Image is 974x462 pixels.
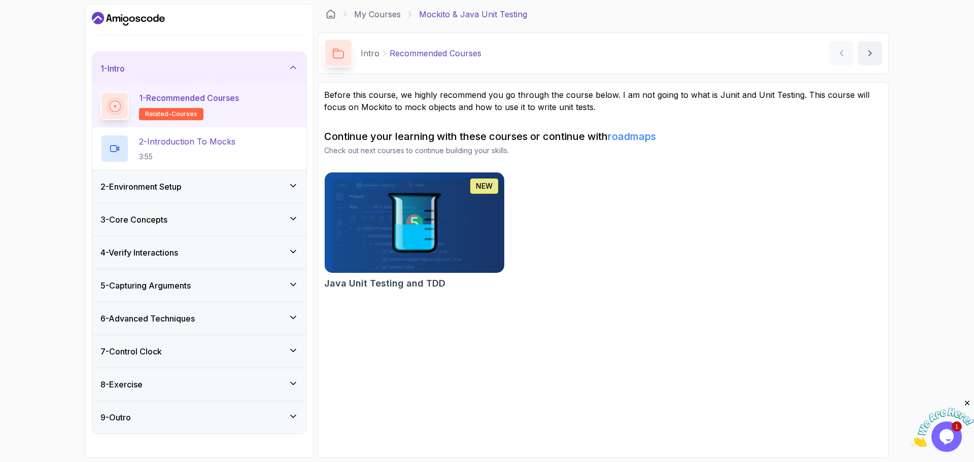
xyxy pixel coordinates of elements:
p: Check out next courses to continue building your skills. [324,146,882,156]
iframe: chat widget [911,399,974,447]
h3: 2 - Environment Setup [100,181,182,193]
h3: 6 - Advanced Techniques [100,312,195,325]
h2: Continue your learning with these courses or continue with [324,129,882,144]
button: 6-Advanced Techniques [92,302,306,335]
p: 1 - Recommended Courses [139,92,239,104]
button: 2-Environment Setup [92,170,306,203]
h3: 4 - Verify Interactions [100,246,178,259]
a: Dashboard [92,11,165,27]
p: Recommended Courses [390,47,481,59]
button: 9-Outro [92,401,306,434]
a: Dashboard [326,9,336,19]
h2: Java Unit Testing and TDD [324,276,445,291]
button: 2-Introduction To Mocks3:55 [100,134,298,163]
h3: 5 - Capturing Arguments [100,279,191,292]
h3: 9 - Outro [100,411,131,423]
a: Java Unit Testing and TDD cardNEWJava Unit Testing and TDD [324,172,505,291]
h3: 1 - Intro [100,62,125,75]
img: Java Unit Testing and TDD card [320,170,509,275]
p: 3:55 [139,152,235,162]
h3: 8 - Exercise [100,378,143,390]
button: next content [858,41,882,65]
span: related-courses [145,110,197,118]
button: 5-Capturing Arguments [92,269,306,302]
p: Intro [361,47,379,59]
p: 2 - Introduction To Mocks [139,135,235,148]
p: Mockito & Java Unit Testing [419,8,527,20]
p: NEW [476,181,493,191]
a: roadmaps [608,130,656,143]
button: 3-Core Concepts [92,203,306,236]
h3: 3 - Core Concepts [100,214,167,226]
button: 7-Control Clock [92,335,306,368]
button: previous content [829,41,854,65]
h3: 7 - Control Clock [100,345,162,358]
p: Before this course, we highly recommend you go through the course below. I am not going to what i... [324,89,882,113]
button: 8-Exercise [92,368,306,401]
button: 1-Recommended Coursesrelated-courses [100,92,298,120]
a: My Courses [354,8,401,20]
button: 1-Intro [92,52,306,85]
button: 4-Verify Interactions [92,236,306,269]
